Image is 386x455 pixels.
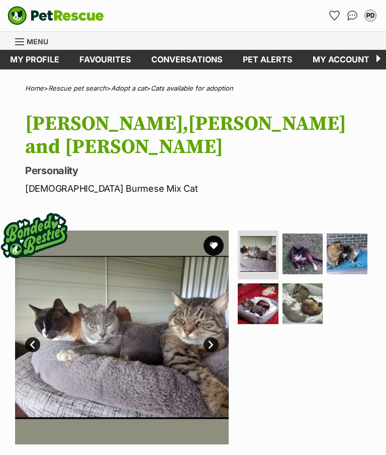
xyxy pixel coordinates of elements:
img: Photo of Misty,Stella And Bella [240,236,276,272]
a: Conversations [344,8,360,24]
div: PD [365,11,375,21]
a: Favourites [326,8,342,24]
a: Next [204,337,219,352]
a: Cats available for adoption [151,84,233,92]
img: logo-cat-932fe2b9b8326f06289b0f2fb663e598f794de774fb13d1741a6617ecf9a85b4.svg [8,6,104,25]
span: Menu [27,37,48,46]
img: chat-41dd97257d64d25036548639549fe6c8038ab92f7586957e7f3b1b290dea8141.svg [347,11,358,21]
ul: Account quick links [326,8,378,24]
a: Adopt a cat [111,84,146,92]
a: Favourites [69,50,141,69]
p: Personality [25,164,371,178]
a: Prev [25,337,40,352]
h1: [PERSON_NAME],[PERSON_NAME] and [PERSON_NAME] [25,112,371,159]
button: favourite [204,236,224,256]
a: Rescue pet search [48,84,107,92]
a: Menu [15,32,55,50]
img: Photo of Misty,Stella And Bella [238,283,278,324]
img: Photo of Misty,Stella And Bella [282,283,323,324]
img: Photo of Misty,Stella And Bella [327,234,367,274]
a: Pet alerts [233,50,303,69]
a: My account [303,50,379,69]
p: [DEMOGRAPHIC_DATA] Burmese Mix Cat [25,182,371,195]
a: Home [25,84,44,92]
a: PetRescue [8,6,104,25]
button: My account [362,8,378,24]
img: Photo of Misty,Stella And Bella [282,234,323,274]
img: Photo of Misty,Stella And Bella [15,231,229,444]
a: conversations [141,50,233,69]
